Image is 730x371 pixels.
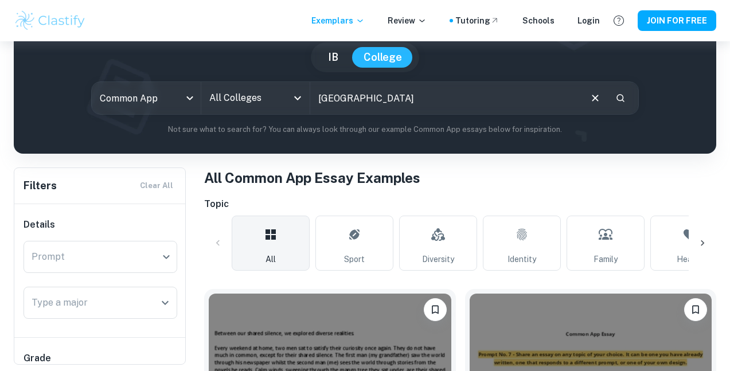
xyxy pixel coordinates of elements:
span: Sport [344,253,365,265]
h6: Details [24,218,177,232]
button: Please log in to bookmark exemplars [424,298,447,321]
button: JOIN FOR FREE [638,10,716,31]
h6: Grade [24,352,177,365]
span: Identity [508,253,536,265]
p: Review [388,14,427,27]
a: Login [577,14,600,27]
span: Health [677,253,702,265]
p: Not sure what to search for? You can always look through our example Common App essays below for ... [23,124,707,135]
input: E.g. I love building drones, I used to be ashamed of my name... [310,82,579,114]
span: All [266,253,276,265]
button: Open [157,295,173,311]
h1: All Common App Essay Examples [204,167,716,188]
div: Common App [92,82,200,114]
button: Help and Feedback [609,11,628,30]
span: Family [594,253,618,265]
span: Diversity [422,253,454,265]
button: Please log in to bookmark exemplars [684,298,707,321]
img: Clastify logo [14,9,87,32]
button: Clear [584,87,606,109]
h6: Filters [24,178,57,194]
button: Search [611,88,630,108]
button: College [352,47,413,68]
a: Tutoring [455,14,499,27]
button: IB [317,47,350,68]
button: Open [290,90,306,106]
p: Exemplars [311,14,365,27]
a: Schools [522,14,555,27]
h6: Topic [204,197,716,211]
